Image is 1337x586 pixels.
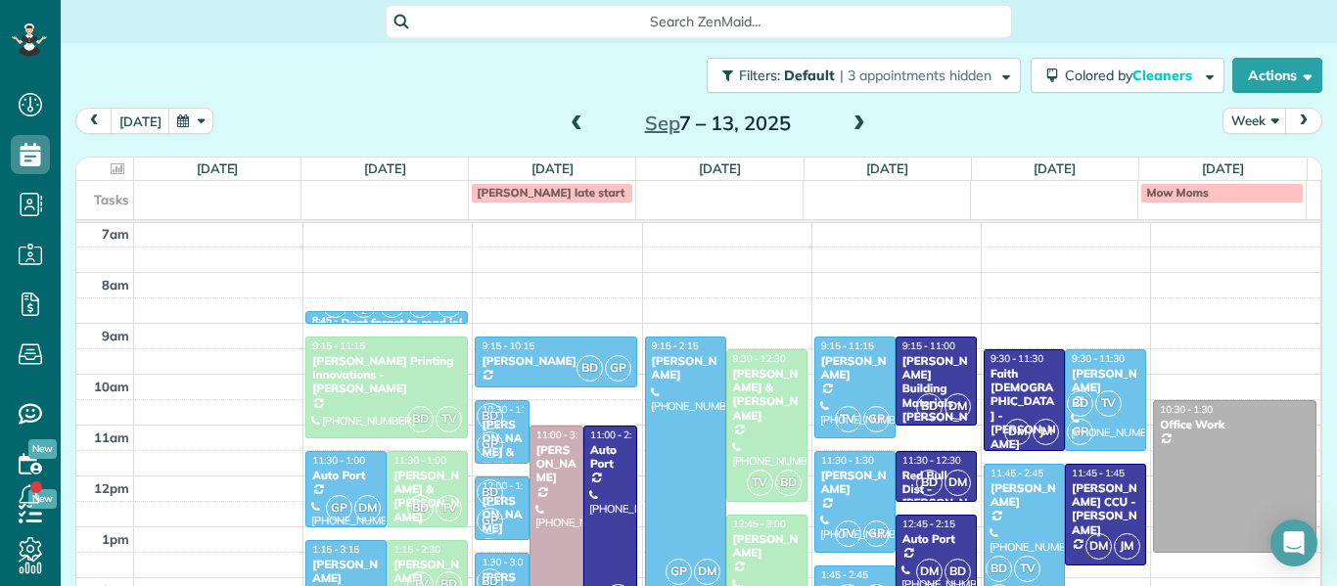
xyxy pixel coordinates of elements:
div: Open Intercom Messenger [1270,519,1317,566]
small: 2 [351,302,376,321]
span: 10am [94,379,129,394]
span: DM [1004,419,1031,445]
span: DM [354,495,381,521]
span: 9:30 - 12:30 [733,352,786,365]
div: [PERSON_NAME] [651,354,720,383]
button: [DATE] [111,108,170,134]
div: [PERSON_NAME] [481,354,631,368]
span: GP [863,406,890,432]
span: DM [945,393,971,420]
span: 1:15 - 3:15 [312,543,359,556]
span: BD [945,559,971,585]
a: [DATE] [197,160,239,176]
div: [PERSON_NAME] [392,558,462,586]
span: 9:15 - 11:15 [821,339,874,352]
div: [PERSON_NAME] CCU - [PERSON_NAME] [1071,481,1140,538]
span: 11:30 - 12:30 [902,454,961,467]
a: Filters: Default | 3 appointments hidden [697,58,1021,93]
span: TV [1095,390,1122,417]
div: Office Work [1159,418,1310,431]
span: 11:45 - 2:45 [991,467,1043,479]
a: [DATE] [364,160,406,176]
span: BD [576,355,603,382]
span: GP [605,355,631,382]
a: [DATE] [1034,160,1076,176]
span: 1:30 - 3:00 [482,556,529,568]
span: Colored by [1065,67,1199,84]
div: [PERSON_NAME] & [PERSON_NAME] [481,418,523,502]
span: 11:45 - 1:45 [1072,467,1125,479]
span: 11:00 - 2:45 [590,428,643,441]
span: DM [1085,533,1112,560]
a: [DATE] [531,160,574,176]
span: GP [1067,419,1093,445]
span: JM [1033,419,1059,445]
span: BD [407,495,434,521]
a: [DATE] [699,160,741,176]
button: Actions [1232,58,1322,93]
span: 1pm [102,531,129,547]
span: 9:15 - 11:15 [312,339,365,352]
span: BD [986,556,1012,582]
span: BD [1067,390,1093,417]
div: [PERSON_NAME] [535,443,577,485]
span: 7am [102,226,129,242]
div: [PERSON_NAME] & [PERSON_NAME] [392,469,462,525]
span: TV [436,406,462,432]
span: Filters: [739,67,780,84]
span: 9am [102,328,129,343]
span: JM [1114,533,1140,560]
span: BD [477,403,503,429]
span: BD [916,393,943,420]
span: TV [1014,556,1040,582]
span: GP [863,520,890,547]
button: Filters: Default | 3 appointments hidden [707,58,1021,93]
span: BD [775,470,802,496]
span: GP [477,431,503,458]
span: Mow Moms [1146,185,1208,200]
span: 1:15 - 2:30 [393,543,440,556]
span: Sep [645,111,680,135]
span: 10:30 - 1:30 [1160,403,1213,416]
span: 1:45 - 2:45 [821,568,868,581]
a: [DATE] [1202,160,1244,176]
span: TV [835,520,861,547]
span: Default [784,67,836,84]
span: Cleaners [1132,67,1195,84]
div: Auto Port [589,443,631,472]
button: prev [75,108,113,134]
div: [PERSON_NAME] & [PERSON_NAME] [732,367,802,424]
span: GP [477,508,503,534]
span: DM [916,559,943,585]
span: GP [326,495,352,521]
span: 9:30 - 11:30 [1072,352,1125,365]
span: DM [694,559,720,585]
span: TV [436,495,462,521]
span: 12:45 - 3:00 [733,518,786,530]
span: | 3 appointments hidden [840,67,991,84]
span: 11am [94,429,129,445]
button: next [1285,108,1322,134]
button: Week [1222,108,1287,134]
div: [PERSON_NAME] Printing Innovations - [PERSON_NAME] [311,354,462,396]
span: 11:30 - 1:00 [393,454,446,467]
span: 9:15 - 11:00 [902,339,955,352]
span: 12pm [94,480,129,496]
div: [PHONE_NUMBER] [481,386,631,400]
div: [PERSON_NAME] [1071,367,1140,395]
span: New [28,439,57,459]
span: 9:15 - 2:15 [652,339,699,352]
div: Faith [DEMOGRAPHIC_DATA] - [PERSON_NAME] [990,367,1059,451]
span: BD [477,479,503,506]
span: 11:30 - 1:30 [821,454,874,467]
div: Auto Port [311,469,381,482]
a: [DATE] [866,160,908,176]
span: 8am [102,277,129,293]
span: GP [666,559,692,585]
div: [PERSON_NAME] [820,354,890,383]
button: Colored byCleaners [1031,58,1224,93]
span: BD [916,470,943,496]
span: 9:30 - 11:30 [991,352,1043,365]
span: 9:15 - 10:15 [482,339,534,352]
span: 12:45 - 2:15 [902,518,955,530]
